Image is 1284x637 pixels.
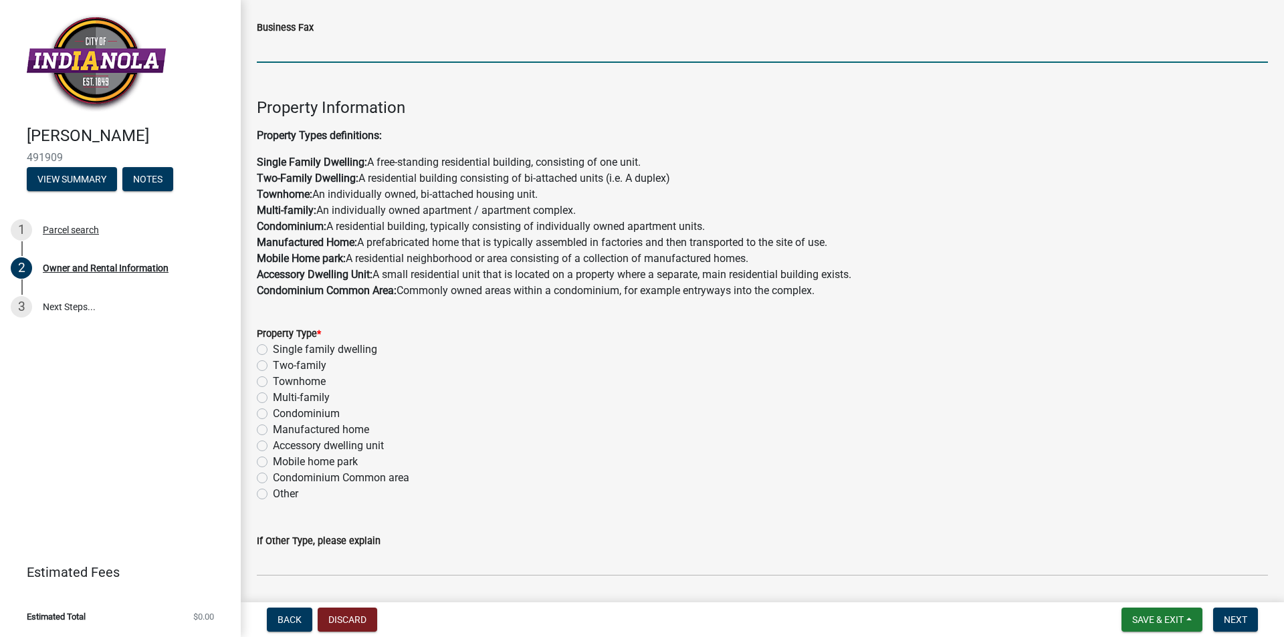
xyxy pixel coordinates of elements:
label: Accessory dwelling unit [273,438,384,454]
strong: Manufactured Home: [257,236,357,249]
wm-modal-confirm: Summary [27,174,117,185]
strong: Property Types definitions: [257,129,382,142]
label: Mobile home park [273,454,358,470]
label: Property Type [257,330,321,339]
label: Two-family [273,358,326,374]
strong: Multi-family: [257,204,316,217]
button: Save & Exit [1121,608,1202,632]
strong: Single Family Dwelling: [257,156,367,168]
label: Condominium Common area [273,470,409,486]
div: 2 [11,257,32,279]
label: Single family dwelling [273,342,377,358]
div: Parcel search [43,225,99,235]
label: Other [273,486,298,502]
span: Estimated Total [27,612,86,621]
button: View Summary [27,167,117,191]
p: A free-standing residential building, consisting of one unit. A residential building consisting o... [257,154,1268,299]
img: City of Indianola, Iowa [27,14,166,112]
strong: Mobile Home park: [257,252,346,265]
div: 1 [11,219,32,241]
label: If Other Type, please explain [257,537,381,546]
strong: Townhome: [257,188,312,201]
span: Save & Exit [1132,614,1184,625]
button: Back [267,608,312,632]
span: $0.00 [193,612,214,621]
h4: Property Information [257,98,1268,118]
span: Next [1224,614,1247,625]
label: Business Fax [257,23,314,33]
label: Condominium [273,406,340,422]
strong: Condominium Common Area: [257,284,397,297]
button: Notes [122,167,173,191]
div: Owner and Rental Information [43,263,169,273]
span: 491909 [27,151,214,164]
strong: Condominium: [257,220,326,233]
h4: [PERSON_NAME] [27,126,230,146]
span: Back [278,614,302,625]
strong: Accessory Dwelling Unit: [257,268,372,281]
div: 3 [11,296,32,317]
wm-modal-confirm: Notes [122,174,173,185]
label: Multi-family [273,390,330,406]
strong: Two-Family Dwelling: [257,172,358,184]
label: Manufactured home [273,422,369,438]
button: Next [1213,608,1258,632]
button: Discard [318,608,377,632]
a: Estimated Fees [11,559,219,586]
label: Townhome [273,374,326,390]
